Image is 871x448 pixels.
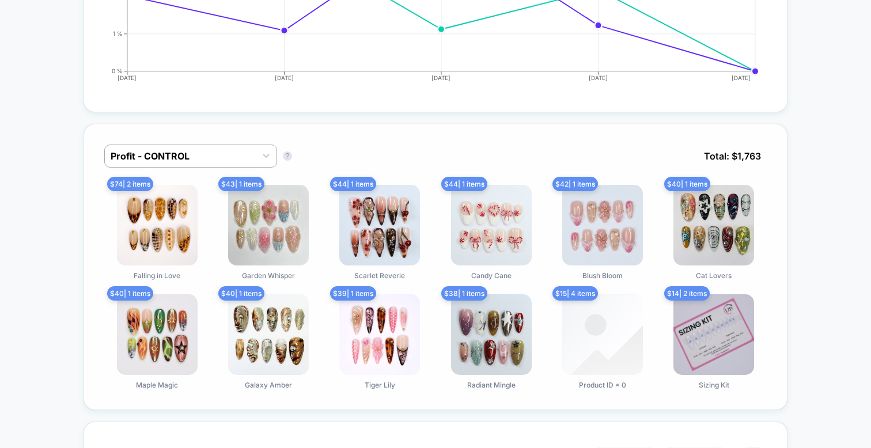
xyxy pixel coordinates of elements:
span: Falling in Love [134,271,180,280]
span: $ 74 | 2 items [107,177,153,191]
img: Falling in Love [117,185,198,265]
span: Product ID = 0 [579,381,626,389]
img: Radiant Mingle [451,294,532,375]
span: Cat Lovers [696,271,732,280]
img: Garden Whisper [228,185,309,265]
span: Sizing Kit [699,381,729,389]
span: $ 44 | 1 items [330,177,376,191]
span: Scarlet Reverie [354,271,405,280]
img: Candy Cane [451,185,532,265]
tspan: 1 % [113,30,123,37]
span: Blush Bloom [582,271,623,280]
span: $ 39 | 1 items [330,286,376,301]
span: $ 14 | 2 items [664,286,710,301]
tspan: [DATE] [589,74,608,81]
tspan: [DATE] [732,74,751,81]
span: Tiger Lily [365,381,395,389]
img: Galaxy Amber [228,294,309,375]
img: Tiger Lily [339,294,420,375]
tspan: [DATE] [118,74,137,81]
img: Sizing Kit [673,294,754,375]
button: ? [283,151,292,161]
img: Maple Magic [117,294,198,375]
span: Maple Magic [136,381,178,389]
span: $ 15 | 4 items [552,286,598,301]
span: $ 38 | 1 items [441,286,487,301]
span: $ 40 | 1 items [664,177,710,191]
span: $ 44 | 1 items [441,177,487,191]
tspan: [DATE] [432,74,451,81]
span: Total: $ 1,763 [698,145,767,168]
tspan: 0 % [112,67,123,74]
span: $ 42 | 1 items [552,177,598,191]
span: Candy Cane [471,271,512,280]
span: $ 40 | 1 items [107,286,153,301]
img: Cat Lovers [673,185,754,265]
img: Blush Bloom [562,185,643,265]
span: Garden Whisper [242,271,295,280]
span: Radiant Mingle [467,381,516,389]
span: Galaxy Amber [245,381,292,389]
span: $ 40 | 1 items [218,286,264,301]
img: Product ID = 0 [562,294,643,375]
span: $ 43 | 1 items [218,177,264,191]
img: Scarlet Reverie [339,185,420,265]
tspan: [DATE] [275,74,294,81]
